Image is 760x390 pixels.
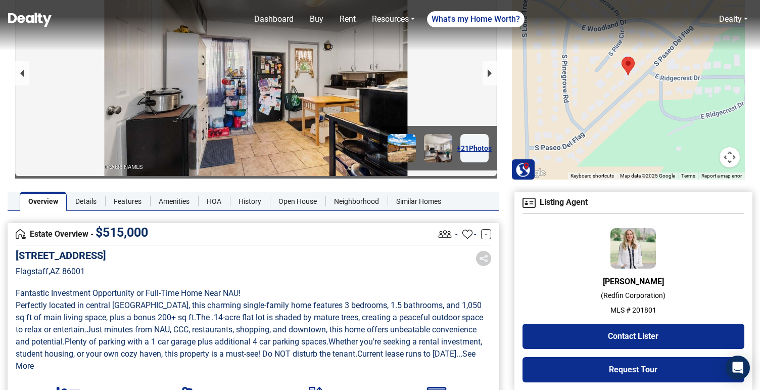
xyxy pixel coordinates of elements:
[306,9,327,29] a: Buy
[715,9,752,29] a: Dealty
[462,229,472,239] img: Favourites
[105,192,150,211] a: Features
[150,192,198,211] a: Amenities
[481,229,491,239] a: -
[681,173,695,179] a: Terms
[16,229,436,240] h4: Estate Overview -
[16,313,485,334] span: The .14-acre flat lot is shaded by mature trees, creating a peaceful outdoor space to relax or en...
[65,337,328,346] span: Plenty of parking with a 1 car garage plus additional 4 car parking spaces .
[620,173,675,179] span: Map data ©2025 Google
[16,325,479,346] span: Just minutes from NAU, CCC, restaurants, shopping, and downtown, this home offers unbeatable conv...
[424,134,452,162] img: Image
[270,192,325,211] a: Open House
[357,349,456,359] span: Current lease runs to [DATE]
[16,249,106,262] h5: [STREET_ADDRESS]
[610,228,656,269] img: Agent
[436,225,454,243] img: Listing View
[198,192,230,211] a: HOA
[455,228,457,240] span: -
[720,147,740,167] button: Map camera controls
[522,198,744,208] h4: Listing Agent
[522,357,744,382] button: Request Tour
[16,337,484,359] span: Whether you're seeking a rental investment, student housing, or your own cozy haven, this propert...
[388,192,450,211] a: Similar Homes
[522,324,744,349] button: Contact Lister
[460,134,489,162] a: +21Photos
[230,192,270,211] a: History
[16,229,26,239] img: Overview
[522,305,744,316] p: MLS # 201801
[67,192,105,211] a: Details
[325,192,388,211] a: Neighborhood
[16,288,484,322] span: Fantastic Investment Opportunity or Full-Time Home Near NAU! Perfectly located in central [GEOGRA...
[96,225,148,240] span: $ 515,000
[474,228,476,240] span: -
[250,9,298,29] a: Dashboard
[8,13,52,27] img: Dealty - Buy, Sell & Rent Homes
[5,360,35,390] iframe: BigID CMP Widget
[522,277,744,286] h6: [PERSON_NAME]
[522,198,536,208] img: Agent
[336,9,360,29] a: Rent
[15,61,29,85] button: previous slide / item
[515,162,531,177] img: Search Homes at Dealty
[719,14,742,24] a: Dealty
[427,11,525,27] a: What's my Home Worth?
[16,266,106,278] p: Flagstaff , AZ 86001
[368,9,419,29] a: Resources
[483,61,497,85] button: next slide / item
[20,192,67,211] a: Overview
[701,173,742,179] a: Report a map error
[388,134,416,162] img: Image
[726,356,750,380] div: Open Intercom Messenger
[522,290,744,301] p: ( Redfin Corporation )
[571,172,614,180] button: Keyboard shortcuts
